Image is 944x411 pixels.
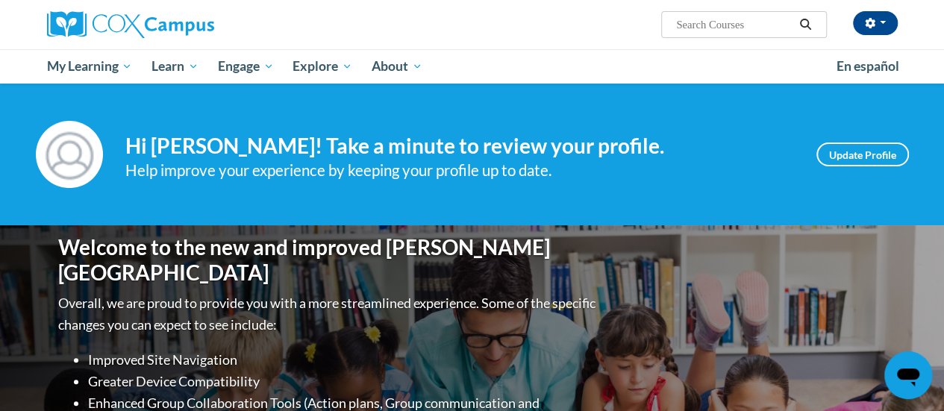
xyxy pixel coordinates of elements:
a: Explore [283,49,362,84]
a: About [362,49,432,84]
a: Engage [208,49,284,84]
h1: Welcome to the new and improved [PERSON_NAME][GEOGRAPHIC_DATA] [58,235,599,285]
a: Learn [142,49,208,84]
a: Update Profile [816,142,909,166]
iframe: Button to launch messaging window [884,351,932,399]
p: Overall, we are proud to provide you with a more streamlined experience. Some of the specific cha... [58,292,599,336]
span: About [372,57,422,75]
button: Account Settings [853,11,898,35]
input: Search Courses [675,16,794,34]
span: Learn [151,57,199,75]
li: Improved Site Navigation [88,349,599,371]
div: Help improve your experience by keeping your profile up to date. [125,158,794,183]
h4: Hi [PERSON_NAME]! Take a minute to review your profile. [125,134,794,159]
img: Cox Campus [47,11,214,38]
li: Greater Device Compatibility [88,371,599,392]
a: En español [827,51,909,82]
span: My Learning [46,57,132,75]
span: En español [837,58,899,74]
div: Main menu [36,49,909,84]
button: Search [794,16,816,34]
img: Profile Image [36,121,103,188]
span: Engage [218,57,274,75]
span: Explore [293,57,352,75]
a: Cox Campus [47,11,316,38]
a: My Learning [37,49,143,84]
